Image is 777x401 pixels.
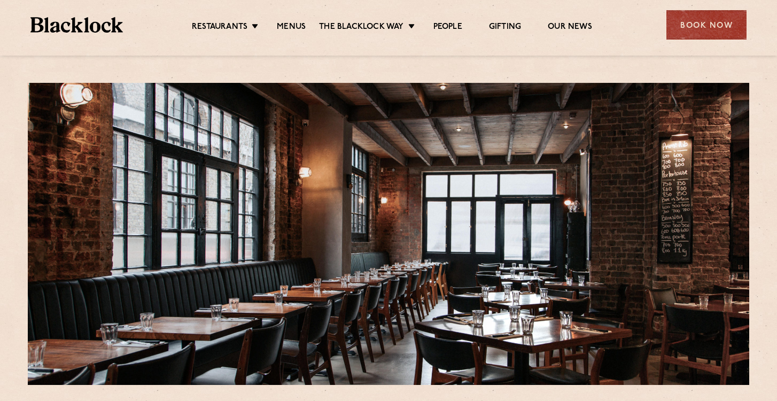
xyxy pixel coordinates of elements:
a: Menus [277,22,306,34]
a: Our News [548,22,592,34]
a: Restaurants [192,22,247,34]
a: People [433,22,462,34]
div: Book Now [666,10,747,40]
img: BL_Textured_Logo-footer-cropped.svg [30,17,123,33]
a: Gifting [489,22,521,34]
a: The Blacklock Way [319,22,403,34]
